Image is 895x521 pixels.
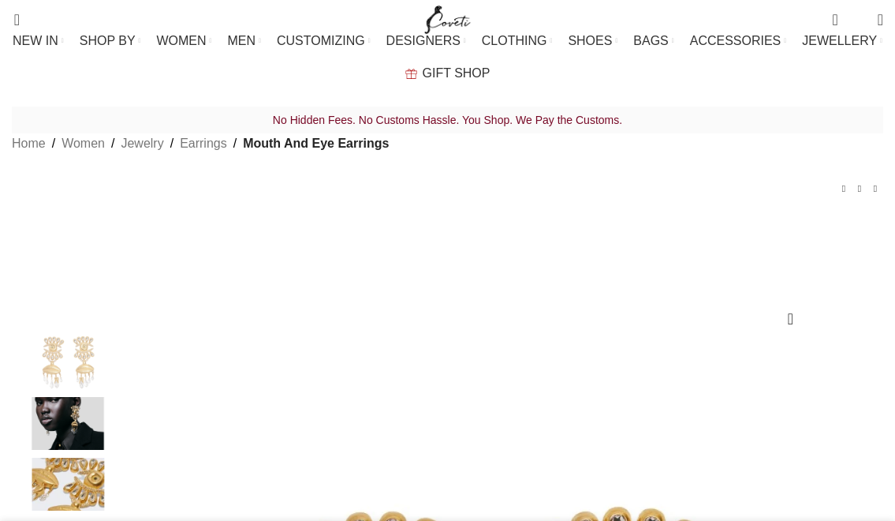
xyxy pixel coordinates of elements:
[482,25,553,57] a: CLOTHING
[802,25,882,57] a: JEWELLERY
[13,33,58,48] span: NEW IN
[690,25,787,57] a: ACCESSORIES
[824,4,845,36] a: 0
[633,33,668,48] span: BAGS
[568,33,612,48] span: SHOES
[62,133,105,154] a: Women
[833,8,845,20] span: 0
[80,25,141,57] a: SHOP BY
[4,4,20,36] a: Search
[13,25,64,57] a: NEW IN
[12,133,389,154] nav: Breadcrumb
[850,4,866,36] div: My Wishlist
[568,25,617,57] a: SHOES
[20,397,116,450] img: schiaparelli jewelry
[421,12,474,25] a: Site logo
[633,25,673,57] a: BAGS
[180,133,227,154] a: Earrings
[853,16,865,28] span: 0
[386,33,461,48] span: DESIGNERS
[277,25,371,57] a: CUSTOMIZING
[836,182,852,197] a: Previous product
[20,458,116,511] img: Schiaparelli Earrings
[20,336,116,389] img: Mouth And Eye Earrings
[277,33,365,48] span: CUSTOMIZING
[867,182,883,197] a: Next product
[156,33,206,48] span: WOMEN
[802,33,877,48] span: JEWELLERY
[80,33,136,48] span: SHOP BY
[243,133,389,154] span: Mouth And Eye Earrings
[121,133,163,154] a: Jewelry
[482,33,547,48] span: CLOTHING
[228,25,261,57] a: MEN
[4,25,891,89] div: Main navigation
[405,58,490,89] a: GIFT SHOP
[423,66,490,81] span: GIFT SHOP
[12,133,46,154] a: Home
[156,25,211,57] a: WOMEN
[690,33,781,48] span: ACCESSORIES
[405,69,417,79] img: GiftBag
[386,25,466,57] a: DESIGNERS
[12,110,883,130] p: No Hidden Fees. No Customs Hassle. You Shop. We Pay the Customs.
[228,33,256,48] span: MEN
